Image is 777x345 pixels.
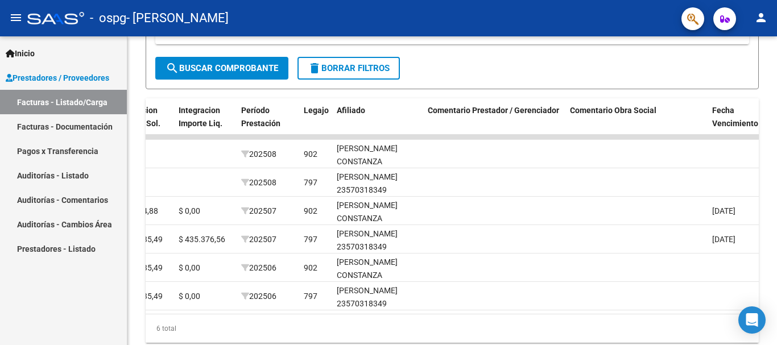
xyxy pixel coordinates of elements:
[565,98,708,148] datatable-header-cell: Comentario Obra Social
[337,284,419,310] div: [PERSON_NAME] 23570318349
[423,98,565,148] datatable-header-cell: Comentario Prestador / Gerenciador
[179,263,200,272] span: $ 0,00
[179,206,200,215] span: $ 0,00
[304,148,317,161] div: 902
[179,292,200,301] span: $ 0,00
[712,106,758,128] span: Fecha Vencimiento
[126,6,229,31] span: - [PERSON_NAME]
[308,63,390,73] span: Borrar Filtros
[304,290,317,303] div: 797
[9,11,23,24] mat-icon: menu
[337,106,365,115] span: Afiliado
[146,314,759,343] div: 6 total
[174,98,237,148] datatable-header-cell: Integracion Importe Liq.
[337,227,419,253] div: [PERSON_NAME] 23570318349
[332,98,423,148] datatable-header-cell: Afiliado
[241,206,276,215] span: 202507
[6,72,109,84] span: Prestadores / Proveedores
[297,57,400,80] button: Borrar Filtros
[241,149,276,159] span: 202508
[308,61,321,75] mat-icon: delete
[179,106,222,128] span: Integracion Importe Liq.
[6,47,35,60] span: Inicio
[337,171,419,197] div: [PERSON_NAME] 23570318349
[155,57,288,80] button: Buscar Comprobante
[179,235,225,244] span: $ 435.376,56
[428,106,559,115] span: Comentario Prestador / Gerenciador
[304,176,317,189] div: 797
[166,63,278,73] span: Buscar Comprobante
[754,11,768,24] mat-icon: person
[90,6,126,31] span: - ospg
[241,292,276,301] span: 202506
[304,205,317,218] div: 902
[241,263,276,272] span: 202506
[241,106,280,128] span: Período Prestación
[712,235,735,244] span: [DATE]
[304,106,329,115] span: Legajo
[241,178,276,187] span: 202508
[241,235,276,244] span: 202507
[738,306,766,334] div: Open Intercom Messenger
[304,261,317,275] div: 902
[337,199,419,238] div: [PERSON_NAME] CONSTANZA 27575218534
[712,206,735,215] span: [DATE]
[337,256,419,294] div: [PERSON_NAME] CONSTANZA 27575218534
[166,61,179,75] mat-icon: search
[570,106,656,115] span: Comentario Obra Social
[299,98,332,148] datatable-header-cell: Legajo
[337,142,419,181] div: [PERSON_NAME] CONSTANZA 27575218534
[237,98,299,148] datatable-header-cell: Período Prestación
[708,98,759,148] datatable-header-cell: Fecha Vencimiento
[304,233,317,246] div: 797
